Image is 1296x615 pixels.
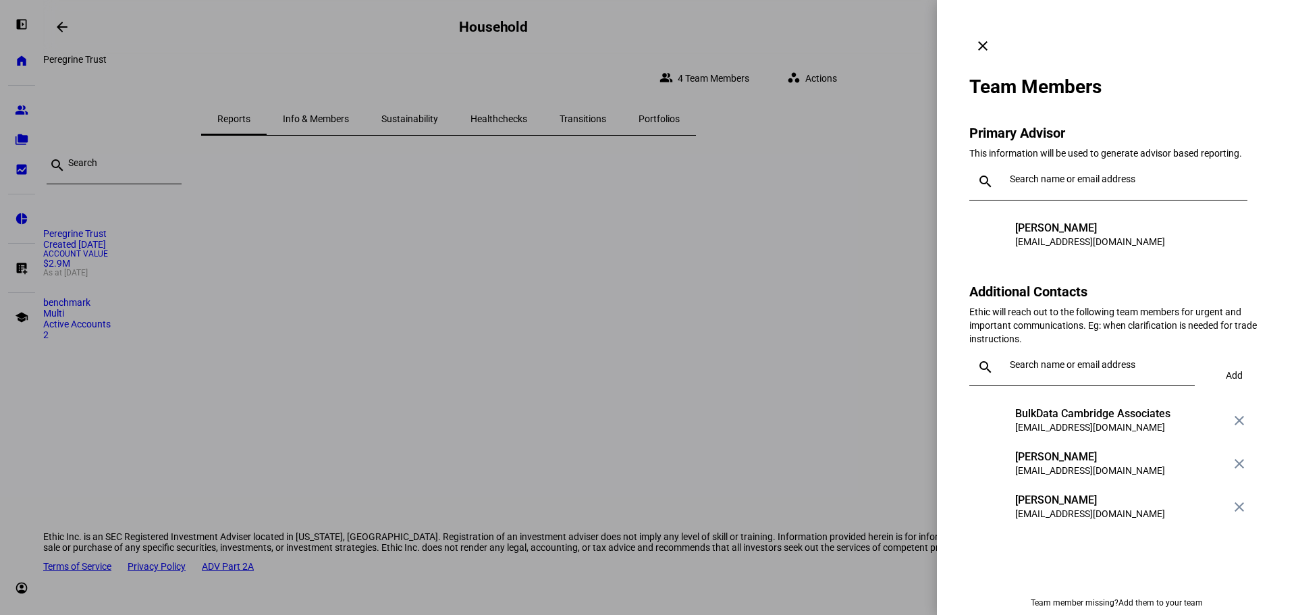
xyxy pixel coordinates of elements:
[969,173,1002,190] mat-icon: search
[1015,450,1165,464] div: [PERSON_NAME]
[1031,598,1118,608] span: Team member missing?
[969,76,1264,98] div: Team Members
[969,284,1264,300] h3: Additional Contacts
[1015,421,1170,434] div: [EMAIL_ADDRESS][DOMAIN_NAME]
[1118,598,1203,608] a: Add them to your team
[1015,407,1170,421] div: BulkData Cambridge Associates
[969,125,1264,141] h3: Primary Advisor
[1015,464,1165,477] div: [EMAIL_ADDRESS][DOMAIN_NAME]
[1015,221,1165,235] div: [PERSON_NAME]
[1231,412,1247,429] mat-icon: close
[969,359,1002,375] mat-icon: search
[1231,456,1247,472] mat-icon: close
[1010,359,1189,370] input: Search name or email address
[969,305,1264,346] div: Ethic will reach out to the following team members for urgent and important communications. Eg: w...
[977,450,1004,477] div: AW
[1015,493,1165,507] div: [PERSON_NAME]
[1010,173,1242,184] input: Search name or email address
[977,221,1004,248] div: NS
[969,146,1264,160] div: This information will be used to generate advisor based reporting.
[1015,507,1165,520] div: [EMAIL_ADDRESS][DOMAIN_NAME]
[1231,499,1247,515] mat-icon: close
[977,407,1004,434] div: BC
[975,38,991,54] mat-icon: clear
[977,493,1004,520] div: MA
[1015,235,1165,248] div: [EMAIL_ADDRESS][DOMAIN_NAME]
